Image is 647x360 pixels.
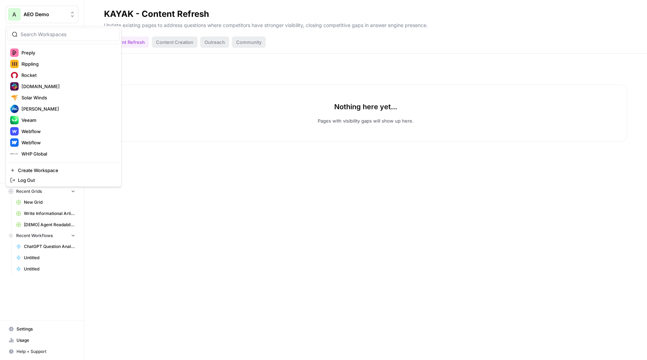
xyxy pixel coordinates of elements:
div: Content Creation [152,37,198,48]
span: Untitled [24,266,75,272]
span: Solar Winds [21,94,114,101]
span: ChatGPT Question Analysis [24,243,75,250]
span: [DOMAIN_NAME] [21,83,114,90]
a: Untitled [13,252,78,263]
button: Recent Grids [6,186,78,197]
span: [DEMO] Agent Readability [24,222,75,228]
img: Rippling Logo [10,60,19,68]
img: Webflow Logo [10,138,19,147]
span: Recent Grids [16,188,42,195]
a: [DEMO] Agent Readability [13,219,78,230]
div: KAYAK - Content Refresh [104,8,209,20]
span: Veeam [21,117,114,124]
img: Solar Winds Logo [10,93,19,102]
p: Pages with visibility gaps will show up here. [318,117,414,124]
span: [PERSON_NAME] [21,105,114,112]
span: Rocket [21,72,114,79]
img: Rocket Logo [10,71,19,79]
p: Nothing here yet... [334,102,397,112]
span: Preply [21,49,114,56]
span: WHP Global [21,150,114,157]
input: Search Workspaces [20,31,115,38]
p: Update existing pages to address questions where competitors have stronger visibility, closing co... [104,20,627,29]
span: AEO Demo [24,11,66,18]
img: Preply Logo [10,48,19,57]
a: ChatGPT Question Analysis [13,241,78,252]
img: slack.com Logo [10,82,19,91]
img: WHP Global Logo [10,150,19,158]
div: Content Refresh [104,37,149,48]
button: Workspace: AEO Demo [6,6,78,23]
span: Settings [17,326,75,332]
span: Webflow [21,128,114,135]
div: Community [232,37,266,48]
button: Recent Workflows [6,230,78,241]
span: Untitled [24,255,75,261]
span: A [13,10,17,19]
img: Veeam Logo [10,116,19,124]
div: Workspace: AEO Demo [6,26,122,187]
span: Log Out [18,177,114,184]
a: Untitled [13,263,78,275]
span: Write Informational Article [24,210,75,217]
a: New Grid [13,197,78,208]
span: Usage [17,337,75,343]
span: Webflow [21,139,114,146]
span: Create Workspace [18,167,114,174]
div: Outreach [200,37,229,48]
img: Webflow Logo [10,127,19,136]
a: Log Out [7,175,120,185]
span: Help + Support [17,348,75,355]
a: Create Workspace [7,165,120,175]
button: Help + Support [6,346,78,357]
a: Write Informational Article [13,208,78,219]
span: Rippling [21,60,114,67]
span: Recent Workflows [16,233,53,239]
a: Usage [6,335,78,346]
img: Sterling Cooper Logo [10,105,19,113]
a: Settings [6,323,78,335]
span: New Grid [24,199,75,205]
